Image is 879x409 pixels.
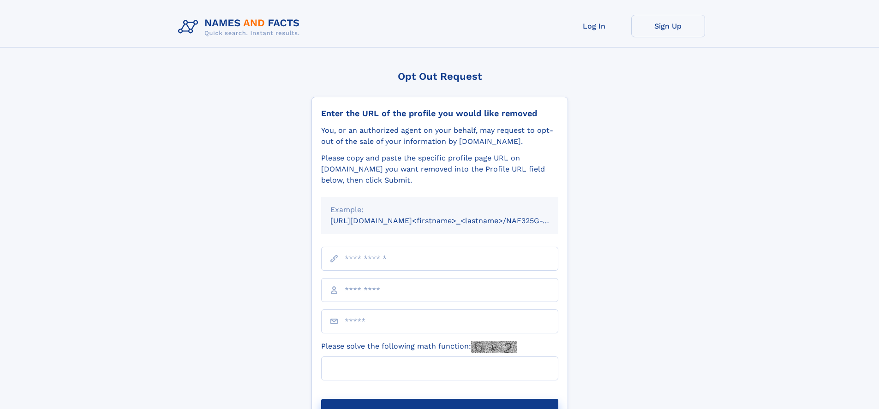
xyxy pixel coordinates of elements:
[174,15,307,40] img: Logo Names and Facts
[557,15,631,37] a: Log In
[330,204,549,215] div: Example:
[321,125,558,147] div: You, or an authorized agent on your behalf, may request to opt-out of the sale of your informatio...
[321,153,558,186] div: Please copy and paste the specific profile page URL on [DOMAIN_NAME] you want removed into the Pr...
[330,216,576,225] small: [URL][DOMAIN_NAME]<firstname>_<lastname>/NAF325G-xxxxxxxx
[321,341,517,353] label: Please solve the following math function:
[631,15,705,37] a: Sign Up
[311,71,568,82] div: Opt Out Request
[321,108,558,119] div: Enter the URL of the profile you would like removed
